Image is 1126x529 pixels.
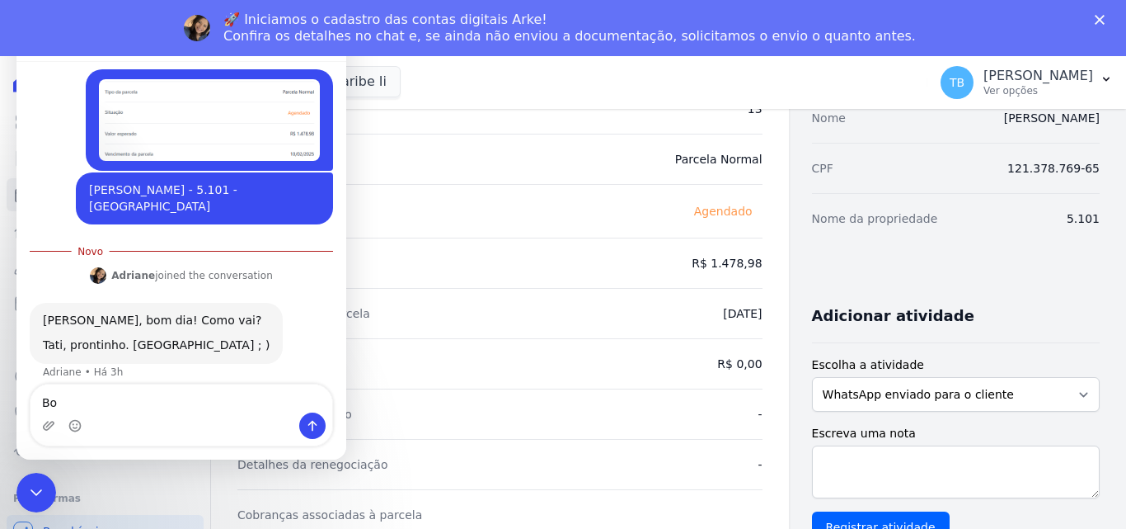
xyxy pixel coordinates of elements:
[1004,111,1100,125] a: [PERSON_NAME]
[223,12,916,45] div: 🚀 Iniciamos o cadastro das contas digitais Arke! Confira os detalhes no chat e, se ainda não envi...
[26,296,253,313] div: [PERSON_NAME], bom dia! Como vai?
[73,251,90,267] img: Profile image for Adriane
[950,77,964,88] span: TB
[1095,15,1111,25] div: Fechar
[73,166,303,198] div: [PERSON_NAME] - 5.101 - [GEOGRAPHIC_DATA]
[7,432,204,465] a: Troca de Arquivos
[723,305,762,322] dd: [DATE]
[7,142,204,175] a: Contratos
[13,156,317,221] div: Tatiane diz…
[13,248,317,286] div: Adriane diz…
[95,252,256,267] div: joined the conversation
[237,507,422,523] dt: Cobranças associadas à parcela
[7,215,204,248] a: Lotes
[7,287,204,320] a: Minha Carteira
[927,59,1126,106] button: TB [PERSON_NAME] Ver opções
[1067,210,1100,227] dd: 5.101
[16,473,56,512] iframe: Intercom live chat
[812,110,846,126] dt: Nome
[52,403,65,416] button: Selecionador de Emoji
[692,255,762,272] dd: R$ 1.478,98
[7,360,204,393] a: Crédito
[983,68,1093,84] p: [PERSON_NAME]
[26,321,253,338] div: Tati, prontinho. [GEOGRAPHIC_DATA] ; )
[675,151,762,168] dd: Parcela Normal
[13,489,197,508] div: Plataformas
[1007,160,1100,177] dd: 121.378.769-65
[7,396,204,429] a: Negativação
[758,406,762,423] dd: -
[812,357,1100,374] label: Escolha a atividade
[13,234,317,235] div: New messages divider
[7,251,204,284] a: Clientes
[258,7,289,38] button: Início
[13,286,266,347] div: [PERSON_NAME], bom dia! Como vai?Tati, prontinho. [GEOGRAPHIC_DATA] ; )Adriane • Há 3h
[95,253,138,265] b: Adriane
[812,306,974,326] h3: Adicionar atividade
[812,425,1100,442] label: Escreva uma nota
[289,7,319,36] div: Fechar
[14,368,316,396] textarea: Envie uma mensagem...
[812,160,833,177] dt: CPF
[16,17,346,460] iframe: Intercom live chat
[26,403,39,416] button: Upload do anexo
[59,156,317,208] div: [PERSON_NAME] - 5.101 - [GEOGRAPHIC_DATA]
[7,106,204,139] a: Visão Geral
[758,456,762,473] dd: -
[184,15,210,41] img: Profile image for Adriane
[812,210,938,227] dt: Nome da propriedade
[13,286,317,383] div: Adriane diz…
[983,84,1093,97] p: Ver opções
[7,324,204,357] a: Transferências
[7,178,204,211] a: Parcelas
[80,21,243,37] p: A equipe também pode ajudar
[26,351,106,361] div: Adriane • Há 3h
[684,201,762,221] span: Agendado
[283,396,309,423] button: Enviar uma mensagem
[237,456,388,473] dt: Detalhes da renegociação
[717,356,762,372] dd: R$ 0,00
[13,53,317,157] div: Tatiane diz…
